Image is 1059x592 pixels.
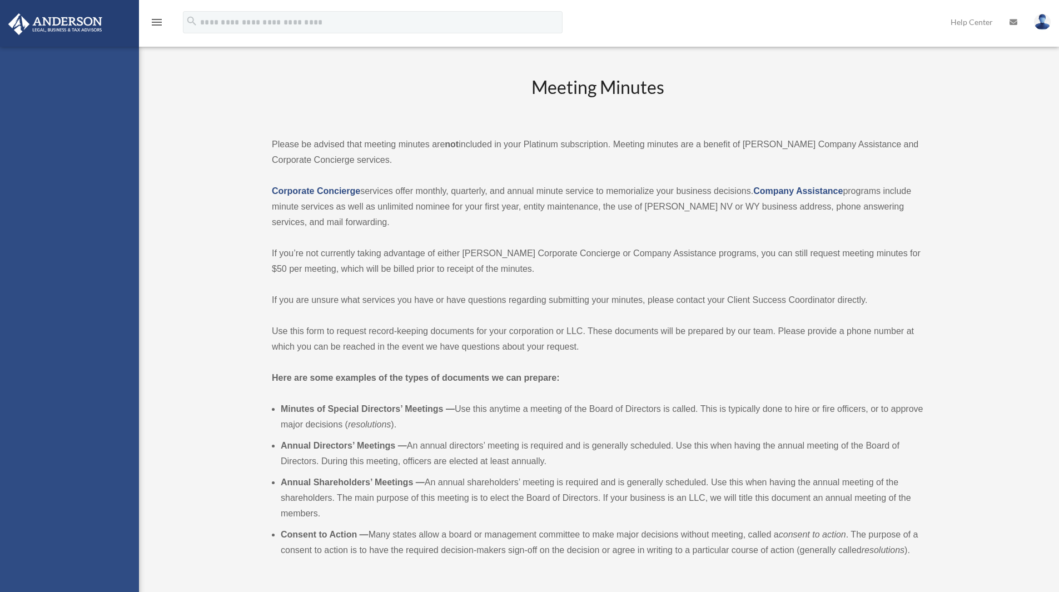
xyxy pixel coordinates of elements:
a: menu [150,19,163,29]
li: An annual directors’ meeting is required and is generally scheduled. Use this when having the ann... [281,438,923,469]
li: Use this anytime a meeting of the Board of Directors is called. This is typically done to hire or... [281,401,923,432]
img: Anderson Advisors Platinum Portal [5,13,106,35]
b: Annual Shareholders’ Meetings — [281,477,425,487]
i: search [186,15,198,27]
em: action [822,530,846,539]
i: menu [150,16,163,29]
p: If you’re not currently taking advantage of either [PERSON_NAME] Corporate Concierge or Company A... [272,246,923,277]
b: Annual Directors’ Meetings — [281,441,407,450]
p: Use this form to request record-keeping documents for your corporation or LLC. These documents wi... [272,324,923,355]
p: Please be advised that meeting minutes are included in your Platinum subscription. Meeting minute... [272,137,923,168]
p: services offer monthly, quarterly, and annual minute service to memorialize your business decisio... [272,183,923,230]
p: If you are unsure what services you have or have questions regarding submitting your minutes, ple... [272,292,923,308]
em: consent to [779,530,820,539]
strong: not [445,140,459,149]
b: Minutes of Special Directors’ Meetings — [281,404,455,414]
strong: Here are some examples of the types of documents we can prepare: [272,373,560,382]
em: resolutions [862,545,904,555]
li: An annual shareholders’ meeting is required and is generally scheduled. Use this when having the ... [281,475,923,521]
h2: Meeting Minutes [272,75,923,121]
a: Corporate Concierge [272,186,360,196]
a: Company Assistance [753,186,843,196]
em: resolutions [348,420,391,429]
img: User Pic [1034,14,1051,30]
b: Consent to Action — [281,530,369,539]
li: Many states allow a board or management committee to make major decisions without meeting, called... [281,527,923,558]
